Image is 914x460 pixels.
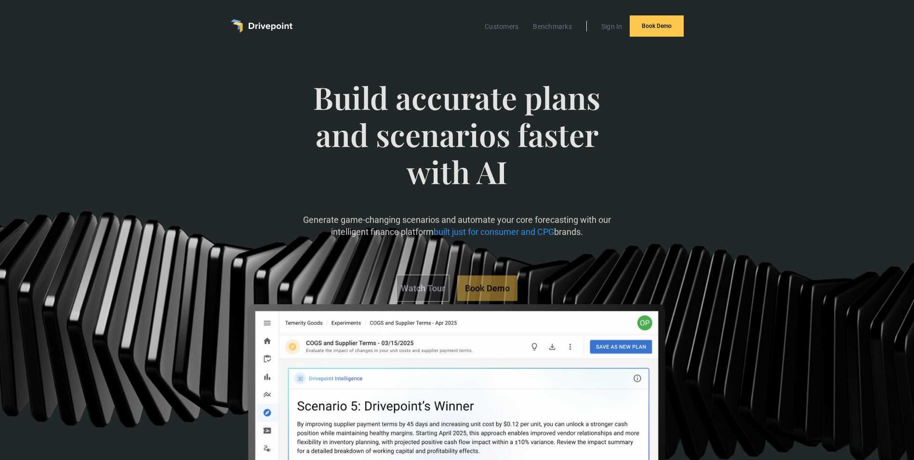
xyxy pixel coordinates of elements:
[630,15,684,37] a: Book Demo
[396,274,450,302] a: Watch Tour
[528,20,577,33] a: Benchmarks
[434,227,554,237] span: built just for consumer and CPG
[596,20,627,33] a: Sign In
[457,275,517,301] a: Book Demo
[299,214,614,238] p: Generate game-changing scenarios and automate your core forecasting with our intelligent finance ...
[480,20,523,33] a: Customers
[299,79,614,209] span: Build accurate plans and scenarios faster with AI
[231,19,292,33] a: home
